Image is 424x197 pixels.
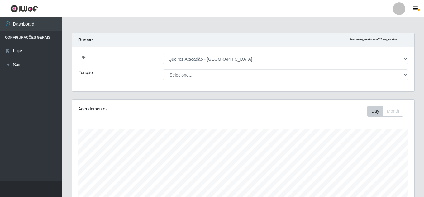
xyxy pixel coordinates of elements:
[367,106,383,117] button: Day
[367,106,403,117] div: First group
[350,37,401,41] i: Recarregando em 23 segundos...
[78,54,86,60] label: Loja
[78,37,93,42] strong: Buscar
[78,69,93,76] label: Função
[10,5,38,12] img: CoreUI Logo
[383,106,403,117] button: Month
[78,106,210,112] div: Agendamentos
[367,106,408,117] div: Toolbar with button groups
